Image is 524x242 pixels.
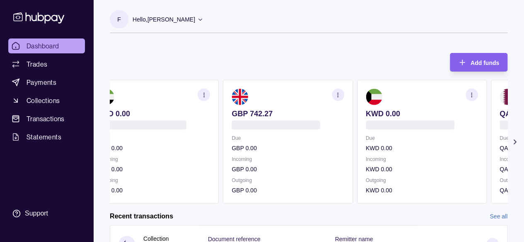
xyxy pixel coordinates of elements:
[98,155,210,164] p: Incoming
[8,57,85,72] a: Trades
[8,111,85,126] a: Transactions
[98,165,210,174] p: AED 0.00
[98,176,210,185] p: Outgoing
[232,155,344,164] p: Incoming
[110,212,173,221] h2: Recent transactions
[366,89,382,105] img: kw
[450,53,507,72] button: Add funds
[98,186,210,195] p: AED 0.00
[27,59,47,69] span: Trades
[8,93,85,108] a: Collections
[490,212,507,221] a: See all
[98,109,210,118] p: AED 0.00
[27,96,60,105] span: Collections
[232,109,344,118] p: GBP 742.27
[8,129,85,144] a: Statements
[366,134,478,143] p: Due
[25,209,48,218] div: Support
[98,144,210,153] p: AED 0.00
[366,155,478,164] p: Incoming
[8,38,85,53] a: Dashboard
[366,176,478,185] p: Outgoing
[232,186,344,195] p: GBP 0.00
[27,41,59,51] span: Dashboard
[27,77,56,87] span: Payments
[133,15,195,24] p: Hello, [PERSON_NAME]
[366,186,478,195] p: KWD 0.00
[471,60,499,66] span: Add funds
[232,176,344,185] p: Outgoing
[8,205,85,222] a: Support
[98,134,210,143] p: Due
[232,165,344,174] p: GBP 0.00
[117,15,121,24] p: F
[8,75,85,90] a: Payments
[232,89,248,105] img: gb
[27,114,65,124] span: Transactions
[366,165,478,174] p: KWD 0.00
[232,144,344,153] p: GBP 0.00
[500,89,516,105] img: qa
[366,144,478,153] p: KWD 0.00
[366,109,478,118] p: KWD 0.00
[27,132,61,142] span: Statements
[232,134,344,143] p: Due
